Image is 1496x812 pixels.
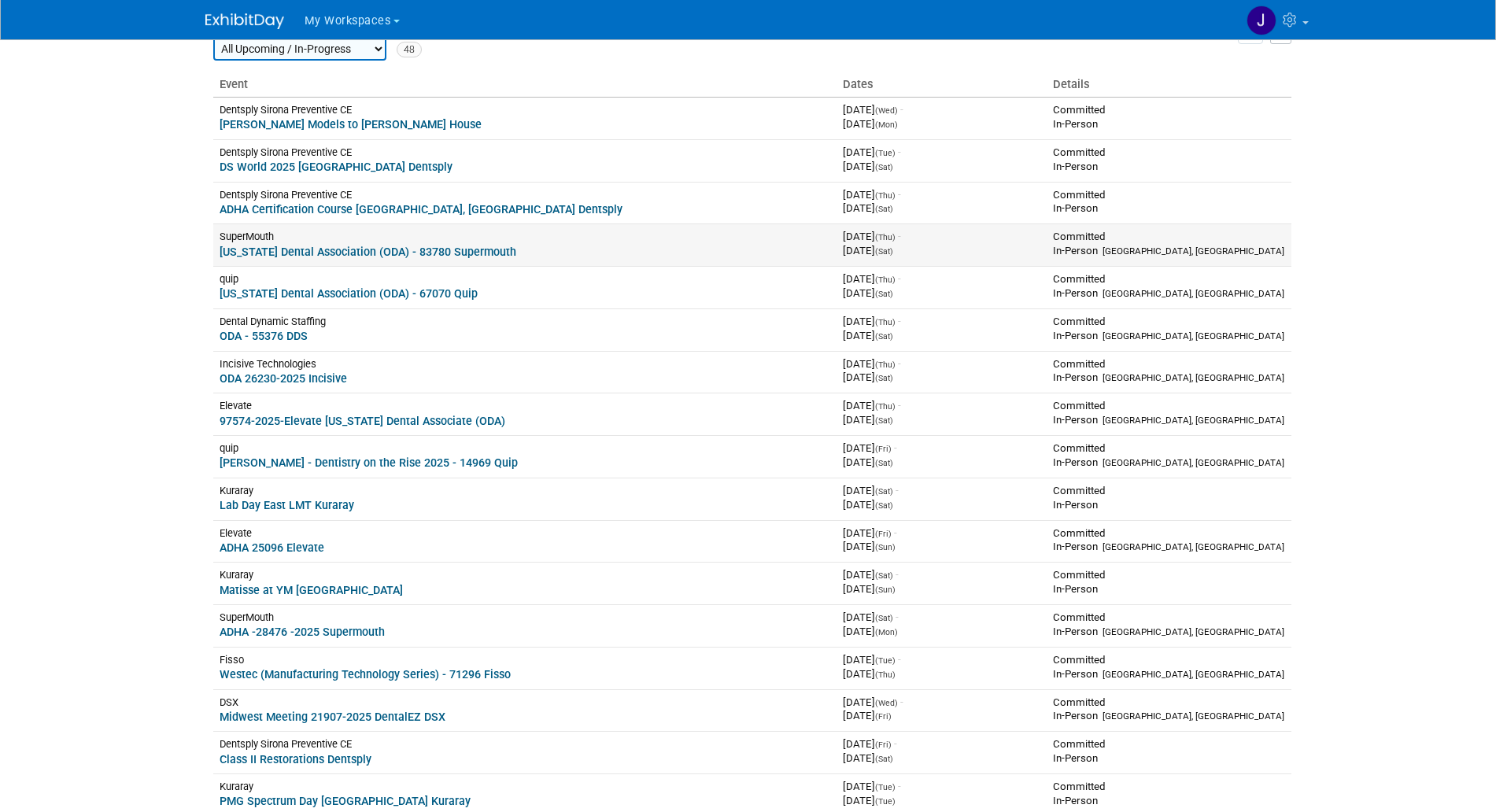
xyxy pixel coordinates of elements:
div: In-Person [1053,667,1284,681]
span: (Sat) [875,415,893,426]
div: Committed [1053,272,1284,286]
span: (Fri) [875,740,892,750]
span: - [894,442,897,454]
a: [PERSON_NAME] Models to [PERSON_NAME] House [220,118,482,131]
div: In-Person [1053,625,1284,639]
div: Committed [1053,696,1284,710]
div: Committed [1053,611,1284,625]
div: Committed [1053,188,1284,202]
div: In-Person [1053,117,1284,131]
div: In-Person [1053,329,1284,343]
td: [DATE] [837,436,1047,478]
div: Incisive Technologies [220,357,831,371]
span: - [898,273,901,285]
div: Committed [1053,568,1284,582]
td: [DATE] [837,647,1047,689]
span: (Sat) [875,486,893,496]
a: Class II Restorations Dentsply [220,753,371,766]
div: Dentsply Sirona Preventive CE [220,737,831,751]
span: - [898,189,901,201]
span: (Sat) [875,246,893,257]
td: [DATE] [837,478,1047,520]
span: (Fri) [875,711,892,722]
div: [DATE] [843,201,1040,216]
span: [GEOGRAPHIC_DATA], [GEOGRAPHIC_DATA] [1103,710,1284,722]
a: [PERSON_NAME] - Dentistry on the Rise 2025 - 14969 Quip [220,456,518,469]
td: [DATE] [837,351,1047,393]
span: (Tue) [875,655,896,666]
span: (Sat) [875,162,893,172]
span: - [900,104,903,116]
span: (Mon) [875,627,898,637]
span: (Sat) [875,754,893,764]
div: Elevate [220,399,831,412]
span: 48 [397,42,422,57]
div: Committed [1053,526,1284,541]
div: In-Person [1053,371,1284,385]
div: [DATE] [843,582,1040,596]
div: Committed [1053,780,1284,794]
span: (Fri) [875,529,892,539]
div: [DATE] [843,286,1040,301]
span: - [900,696,903,708]
span: - [896,569,899,581]
div: In-Person [1053,498,1284,512]
div: Kuraray [220,568,831,581]
span: [GEOGRAPHIC_DATA], [GEOGRAPHIC_DATA] [1103,372,1284,383]
span: (Sat) [875,570,893,581]
a: Midwest Meeting 21907-2025 DentalEZ DSX [220,710,445,723]
span: (Fri) [875,444,892,454]
span: [GEOGRAPHIC_DATA], [GEOGRAPHIC_DATA] [1103,245,1284,257]
span: (Tue) [875,148,896,158]
span: (Sat) [875,204,893,214]
div: Committed [1053,653,1284,667]
a: [US_STATE] Dental Association (ODA) - 67070 Quip [220,287,478,300]
div: quip [220,272,831,286]
div: In-Person [1053,751,1284,766]
div: Kuraray [220,780,831,793]
a: ADHA -28476 -2025 Supermouth [220,626,385,638]
span: (Sat) [875,613,893,623]
span: - [898,146,901,158]
a: ODA - 55376 DDS [220,330,308,342]
span: (Thu) [875,232,896,242]
div: SuperMouth [220,230,831,243]
span: [GEOGRAPHIC_DATA], [GEOGRAPHIC_DATA] [1103,288,1284,299]
span: (Sun) [875,542,896,552]
div: [DATE] [843,498,1040,512]
img: Justin Newborn [1247,6,1276,35]
td: [DATE] [837,98,1047,140]
a: [US_STATE] Dental Association (ODA) - 83780 Supermouth [220,245,516,258]
div: Committed [1053,399,1284,413]
div: Dental Dynamic Staffing [220,315,831,328]
div: Committed [1053,103,1284,117]
a: PMG Spectrum Day [GEOGRAPHIC_DATA] Kuraray [220,795,471,807]
span: - [898,400,901,412]
div: quip [220,441,831,455]
div: [DATE] [843,540,1040,554]
div: In-Person [1053,413,1284,427]
td: [DATE] [837,224,1047,267]
div: [DATE] [843,709,1040,723]
div: [DATE] [843,371,1040,385]
div: Fisso [220,653,831,666]
span: (Sun) [875,585,896,595]
td: [DATE] [837,139,1047,182]
span: - [898,781,901,792]
div: [DATE] [843,625,1040,639]
td: [DATE] [837,267,1047,309]
span: My Workspaces [305,14,391,28]
div: In-Person [1053,794,1284,808]
div: Dentsply Sirona Preventive CE [220,103,831,116]
div: Dentsply Sirona Preventive CE [220,146,831,159]
span: (Thu) [875,317,896,327]
span: (Wed) [875,698,898,708]
td: [DATE] [837,732,1047,774]
div: Kuraray [220,484,831,497]
div: Committed [1053,484,1284,498]
span: (Thu) [875,401,896,412]
div: DSX [220,696,831,709]
span: - [898,316,901,327]
span: - [898,654,901,666]
td: [DATE] [837,393,1047,436]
